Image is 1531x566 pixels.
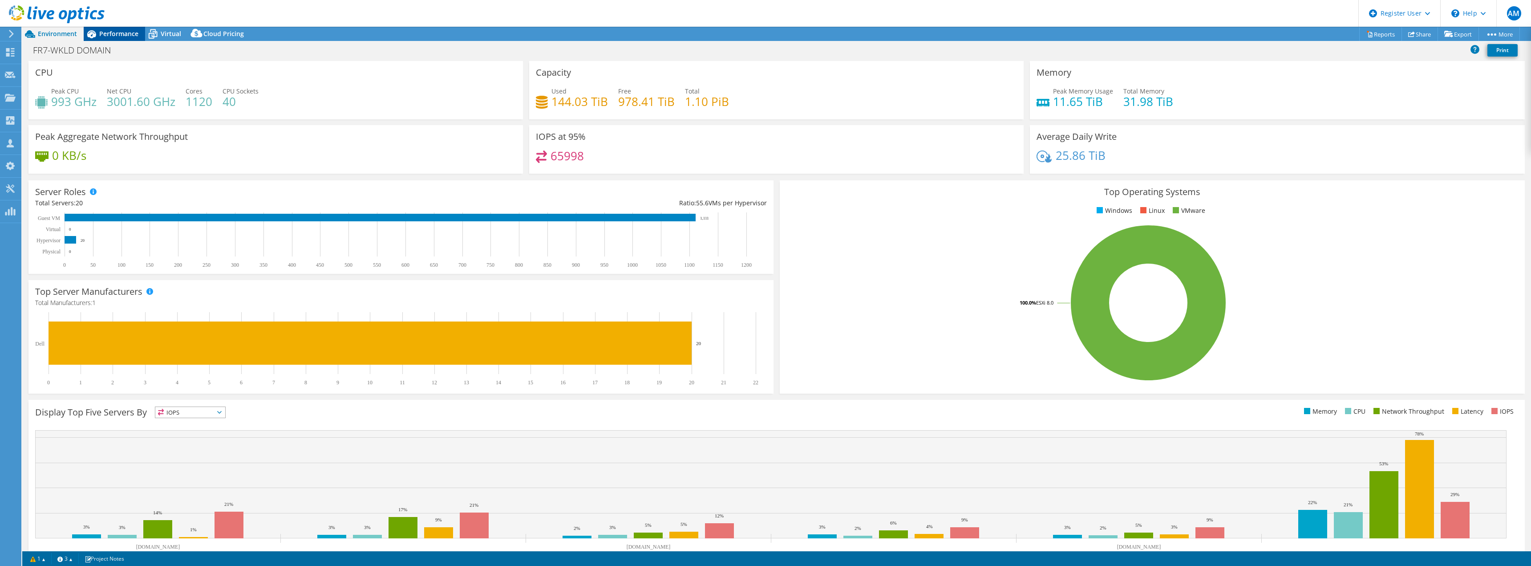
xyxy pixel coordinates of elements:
span: CPU Sockets [223,87,259,95]
text: 1100 [684,262,695,268]
h4: 31.98 TiB [1123,97,1173,106]
text: 3% [1064,525,1071,530]
text: 6% [890,520,897,525]
text: 800 [515,262,523,268]
text: 15 [528,379,533,386]
text: 3% [83,524,90,529]
text: 3% [609,525,616,530]
text: 4% [926,524,933,529]
span: Net CPU [107,87,131,95]
span: 20 [76,199,83,207]
text: 9% [1207,517,1213,522]
text: [DOMAIN_NAME] [627,544,671,550]
text: 7 [272,379,275,386]
text: 13 [464,379,469,386]
text: 600 [401,262,409,268]
h4: 40 [223,97,259,106]
text: 19 [656,379,662,386]
text: 5% [645,522,652,528]
h4: 993 GHz [51,97,97,106]
text: 10 [367,379,373,386]
text: 300 [231,262,239,268]
li: Windows [1094,206,1132,216]
span: Virtual [161,29,181,38]
text: 50 [90,262,96,268]
span: Performance [99,29,138,38]
text: 400 [288,262,296,268]
text: Physical [42,248,61,255]
a: Share [1401,27,1438,41]
h3: Peak Aggregate Network Throughput [35,132,188,142]
text: 550 [373,262,381,268]
text: 20 [696,341,701,346]
text: 3% [328,525,335,530]
text: 12 [432,379,437,386]
text: 950 [600,262,608,268]
text: Dell [35,341,45,347]
a: Print [1487,44,1518,57]
li: CPU [1343,407,1365,416]
svg: \n [1451,9,1459,17]
h4: 1120 [186,97,212,106]
text: 1200 [741,262,752,268]
span: IOPS [155,407,225,418]
h3: Average Daily Write [1037,132,1117,142]
text: 250 [203,262,211,268]
h3: CPU [35,68,53,77]
text: 11 [400,379,405,386]
text: Guest VM [38,215,60,221]
text: 3% [119,525,126,530]
text: 0 [69,249,71,254]
text: 1% [190,527,197,532]
text: 21% [1344,502,1353,507]
h4: 65998 [551,151,584,161]
text: 3 [144,379,146,386]
text: [DOMAIN_NAME] [1117,544,1161,550]
text: 150 [146,262,154,268]
text: 21 [721,379,726,386]
span: Used [551,87,567,95]
text: 29% [1450,492,1459,497]
text: 1 [79,379,82,386]
text: 22% [1308,500,1317,505]
text: 12% [715,513,724,518]
text: 8 [304,379,307,386]
text: 78% [1415,431,1424,436]
text: 900 [572,262,580,268]
div: Ratio: VMs per Hypervisor [401,198,767,208]
div: Total Servers: [35,198,401,208]
text: 17 [592,379,598,386]
h3: Server Roles [35,187,86,197]
h3: Capacity [536,68,571,77]
text: 1,111 [700,216,709,220]
text: 3% [364,525,371,530]
text: 5% [1135,522,1142,528]
h3: Memory [1037,68,1071,77]
tspan: ESXi 8.0 [1036,299,1053,306]
text: 5% [680,521,687,527]
a: More [1478,27,1520,41]
text: 0 [69,227,71,232]
h4: 11.65 TiB [1053,97,1113,106]
span: Peak CPU [51,87,79,95]
text: 2 [111,379,114,386]
span: Total Memory [1123,87,1164,95]
text: 4 [176,379,178,386]
a: 3 [51,553,79,564]
text: 14 [496,379,501,386]
text: 100 [117,262,126,268]
span: Cores [186,87,203,95]
a: Reports [1359,27,1402,41]
text: 5 [208,379,211,386]
a: Export [1438,27,1479,41]
text: 750 [486,262,494,268]
text: 14% [153,510,162,515]
text: 3% [1171,524,1178,529]
h4: Total Manufacturers: [35,298,767,308]
span: Cloud Pricing [203,29,244,38]
li: IOPS [1489,407,1514,416]
text: 0 [63,262,66,268]
text: 1150 [713,262,723,268]
span: 55.6 [696,199,709,207]
li: Linux [1138,206,1165,216]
